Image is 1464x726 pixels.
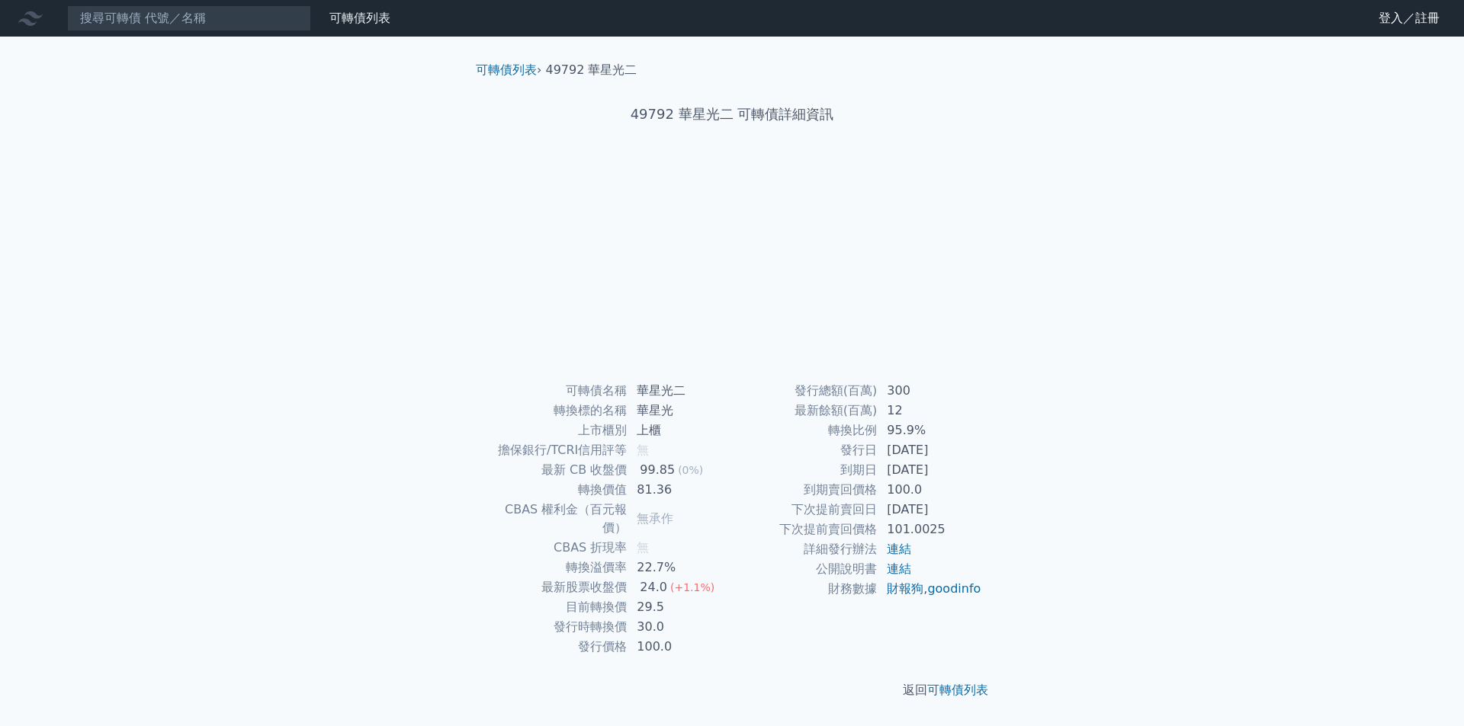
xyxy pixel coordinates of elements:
[927,581,981,596] a: goodinfo
[732,381,878,401] td: 發行總額(百萬)
[1366,6,1452,30] a: 登入／註冊
[482,558,628,577] td: 轉換溢價率
[732,500,878,520] td: 下次提前賣回日
[482,421,628,440] td: 上市櫃別
[329,11,390,25] a: 可轉債列表
[482,637,628,657] td: 發行價格
[732,460,878,480] td: 到期日
[628,637,732,657] td: 100.0
[878,480,982,500] td: 100.0
[878,381,982,401] td: 300
[482,381,628,401] td: 可轉債名稱
[878,401,982,421] td: 12
[732,520,878,539] td: 下次提前賣回價格
[732,440,878,460] td: 發行日
[482,538,628,558] td: CBAS 折現率
[732,579,878,599] td: 財務數據
[637,511,673,526] span: 無承作
[482,597,628,617] td: 目前轉換價
[878,421,982,440] td: 95.9%
[637,578,670,596] div: 24.0
[927,683,988,697] a: 可轉債列表
[628,597,732,617] td: 29.5
[482,577,628,597] td: 最新股票收盤價
[482,401,628,421] td: 轉換標的名稱
[637,443,649,457] span: 無
[482,460,628,480] td: 最新 CB 收盤價
[887,542,911,556] a: 連結
[732,539,878,559] td: 詳細發行辦法
[628,381,732,401] td: 華星光二
[476,61,541,79] li: ›
[628,401,732,421] td: 華星光
[732,401,878,421] td: 最新餘額(百萬)
[476,62,537,77] a: 可轉債列表
[628,558,732,577] td: 22.7%
[678,464,703,476] span: (0%)
[887,561,911,576] a: 連結
[637,461,678,479] div: 99.85
[732,559,878,579] td: 公開說明書
[887,581,923,596] a: 財報狗
[482,617,628,637] td: 發行時轉換價
[628,617,732,637] td: 30.0
[482,440,628,460] td: 擔保銀行/TCRI信用評等
[670,581,714,593] span: (+1.1%)
[464,681,1000,699] p: 返回
[878,520,982,539] td: 101.0025
[482,500,628,538] td: CBAS 權利金（百元報價）
[878,460,982,480] td: [DATE]
[637,540,649,555] span: 無
[628,480,732,500] td: 81.36
[732,480,878,500] td: 到期賣回價格
[464,104,1000,125] h1: 49792 華星光二 可轉債詳細資訊
[628,421,732,440] td: 上櫃
[878,579,982,599] td: ,
[878,440,982,460] td: [DATE]
[732,421,878,440] td: 轉換比例
[878,500,982,520] td: [DATE]
[67,5,311,31] input: 搜尋可轉債 代號／名稱
[482,480,628,500] td: 轉換價值
[546,61,637,79] li: 49792 華星光二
